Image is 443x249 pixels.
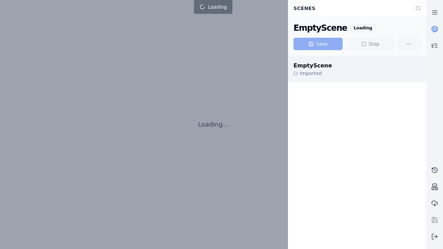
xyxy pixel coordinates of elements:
p: Loading... [198,120,228,129]
div: Scenes [289,2,411,15]
div: EmptyScene [293,22,347,34]
div: Imported [293,70,332,77]
div: EmptyScene [293,62,332,70]
span: Loading [208,3,227,10]
div: Loading [350,24,376,32]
